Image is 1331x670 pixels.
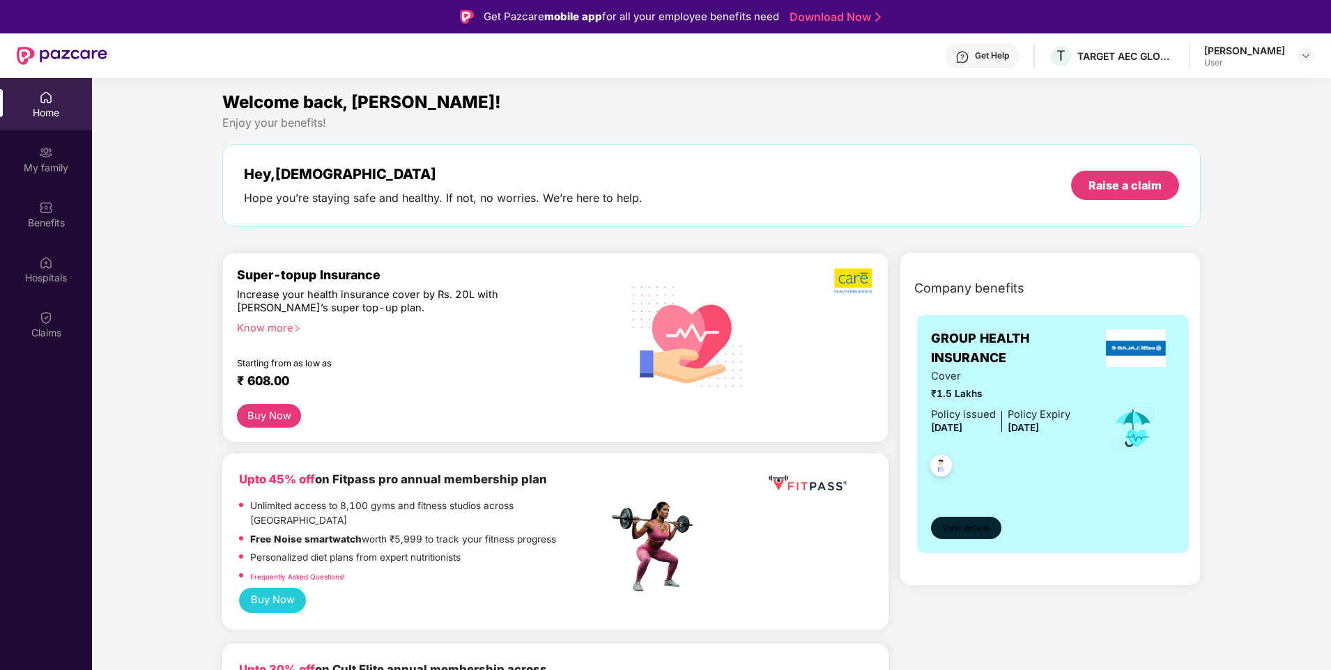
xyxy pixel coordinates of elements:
[766,470,849,496] img: fppp.png
[931,368,1070,384] span: Cover
[237,373,594,390] div: ₹ 608.00
[293,325,301,332] span: right
[39,201,53,215] img: svg+xml;base64,PHN2ZyBpZD0iQmVuZWZpdHMiIHhtbG5zPSJodHRwOi8vd3d3LnczLm9yZy8yMDAwL3N2ZyIgd2lkdGg9Ij...
[942,522,990,535] span: View details
[834,267,874,294] img: b5dec4f62d2307b9de63beb79f102df3.png
[39,256,53,270] img: svg+xml;base64,PHN2ZyBpZD0iSG9zcGl0YWxzIiB4bWxucz0iaHR0cDovL3d3dy53My5vcmcvMjAwMC9zdmciIHdpZHRoPS...
[1077,49,1175,63] div: TARGET AEC GLOBAL PRIVATE LIMITED
[39,146,53,159] img: svg+xml;base64,PHN2ZyB3aWR0aD0iMjAiIGhlaWdodD0iMjAiIHZpZXdCb3g9IjAgMCAyMCAyMCIgZmlsbD0ibm9uZSIgeG...
[1204,57,1285,68] div: User
[931,329,1097,368] span: GROUP HEALTH INSURANCE
[39,91,53,104] img: svg+xml;base64,PHN2ZyBpZD0iSG9tZSIgeG1sbnM9Imh0dHA6Ly93d3cudzMub3JnLzIwMDAvc3ZnIiB3aWR0aD0iMjAiIG...
[237,267,608,282] div: Super-topup Insurance
[1111,405,1156,451] img: icon
[460,10,474,24] img: Logo
[244,191,643,205] div: Hope you’re staying safe and healthy. If not, no worries. We’re here to help.
[250,572,345,581] a: Frequently Asked Questions!
[239,588,306,614] button: Buy Now
[1204,44,1285,57] div: [PERSON_NAME]
[931,517,1001,539] button: View details
[1008,422,1039,433] span: [DATE]
[222,92,501,112] span: Welcome back, [PERSON_NAME]!
[1088,178,1162,193] div: Raise a claim
[222,116,1201,130] div: Enjoy your benefits!
[931,407,996,423] div: Policy issued
[875,10,881,24] img: Stroke
[250,550,461,566] p: Personalized diet plans from expert nutritionists
[1008,407,1070,423] div: Policy Expiry
[931,422,962,433] span: [DATE]
[244,166,643,182] div: Hey, [DEMOGRAPHIC_DATA]
[39,311,53,325] img: svg+xml;base64,PHN2ZyBpZD0iQ2xhaW0iIHhtbG5zPSJodHRwOi8vd3d3LnczLm9yZy8yMDAwL3N2ZyIgd2lkdGg9IjIwIi...
[237,322,600,332] div: Know more
[17,47,107,65] img: New Pazcare Logo
[239,472,547,486] b: on Fitpass pro annual membership plan
[790,10,877,24] a: Download Now
[250,533,362,545] strong: Free Noise smartwatch
[544,10,602,23] strong: mobile app
[914,279,1024,298] span: Company benefits
[484,8,779,25] div: Get Pazcare for all your employee benefits need
[237,288,548,315] div: Increase your health insurance cover by Rs. 20L with [PERSON_NAME]’s super top-up plan.
[239,472,315,486] b: Upto 45% off
[1106,329,1166,367] img: insurerLogo
[250,532,556,547] p: worth ₹5,999 to track your fitness progress
[1300,50,1311,61] img: svg+xml;base64,PHN2ZyBpZD0iRHJvcGRvd24tMzJ4MzIiIHhtbG5zPSJodHRwOi8vd3d3LnczLm9yZy8yMDAwL3N2ZyIgd2...
[955,50,969,64] img: svg+xml;base64,PHN2ZyBpZD0iSGVscC0zMngzMiIgeG1sbnM9Imh0dHA6Ly93d3cudzMub3JnLzIwMDAvc3ZnIiB3aWR0aD...
[1056,47,1065,64] span: T
[250,499,608,529] p: Unlimited access to 8,100 gyms and fitness studios across [GEOGRAPHIC_DATA]
[924,451,958,485] img: svg+xml;base64,PHN2ZyB4bWxucz0iaHR0cDovL3d3dy53My5vcmcvMjAwMC9zdmciIHdpZHRoPSI0OC45NDMiIGhlaWdodD...
[622,268,755,403] img: svg+xml;base64,PHN2ZyB4bWxucz0iaHR0cDovL3d3dy53My5vcmcvMjAwMC9zdmciIHhtbG5zOnhsaW5rPSJodHRwOi8vd3...
[608,498,705,595] img: fpp.png
[237,404,301,428] button: Buy Now
[975,50,1009,61] div: Get Help
[237,358,549,368] div: Starting from as low as
[931,387,1070,402] span: ₹1.5 Lakhs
